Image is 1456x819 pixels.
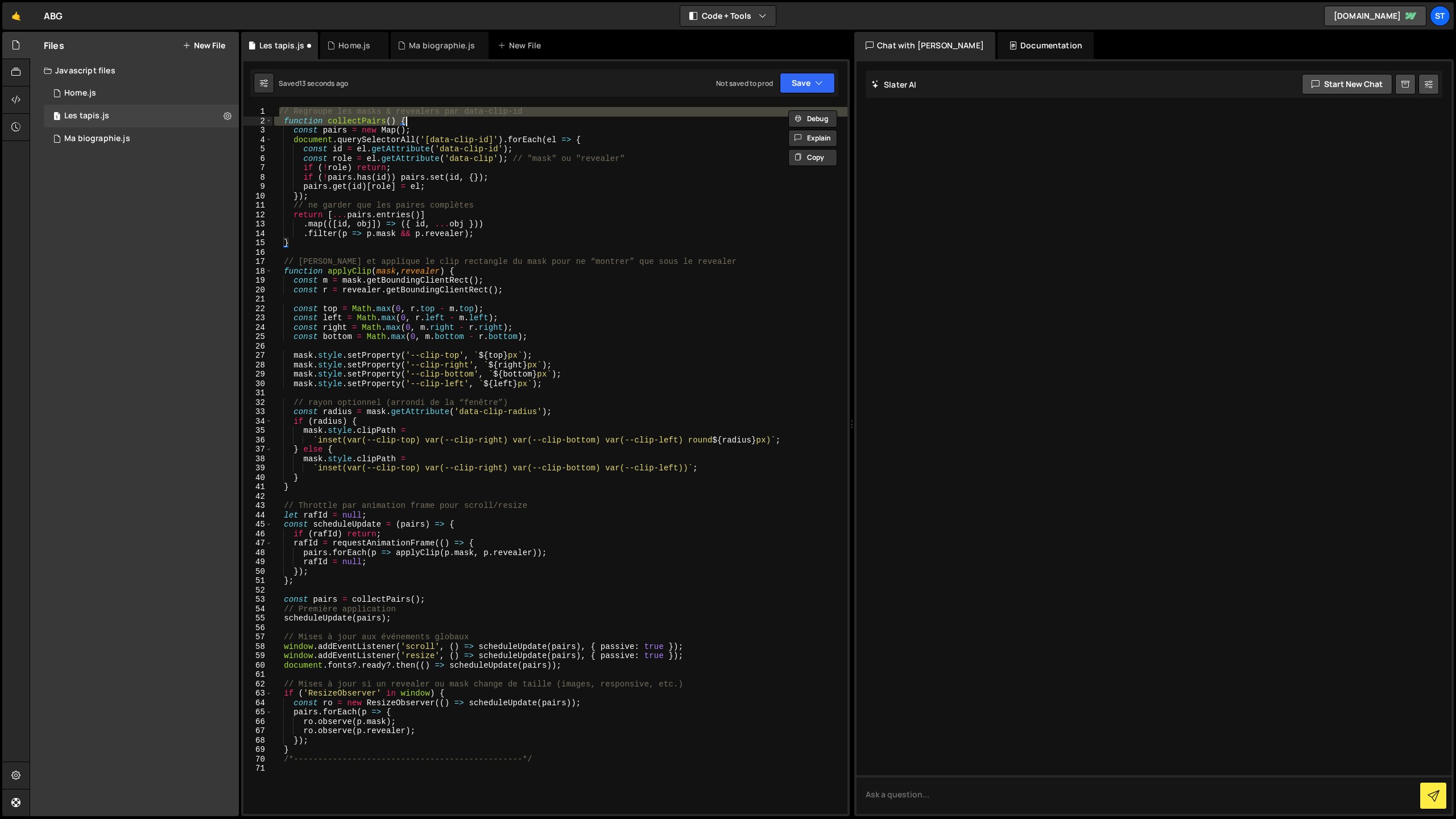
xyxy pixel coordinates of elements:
div: 13 [243,220,272,229]
div: 8 [243,173,272,183]
div: 30 [243,379,272,389]
div: 17 [243,257,272,267]
div: 69 [243,745,272,755]
button: New File [183,41,225,50]
div: 34 [243,417,272,427]
div: New File [498,40,545,51]
div: 1 [243,107,272,117]
div: Javascript files [30,59,239,82]
div: 29 [243,370,272,379]
div: 71 [243,764,272,773]
div: 54 [243,605,272,614]
h2: Slater AI [871,79,917,90]
div: 53 [243,595,272,605]
div: 48 [243,548,272,558]
div: 39 [243,464,272,473]
div: 51 [243,576,272,586]
div: 14 [243,229,272,239]
div: Ma biographie.js [64,134,130,144]
a: 🤙 [2,2,30,30]
span: 1 [53,113,60,122]
button: Debug [788,110,837,127]
div: 18 [243,267,272,276]
div: 19 [243,276,272,286]
a: [DOMAIN_NAME] [1324,6,1426,26]
div: 28 [243,361,272,370]
div: 70 [243,755,272,764]
div: 13 seconds ago [299,78,348,88]
div: 35 [243,426,272,436]
div: 5 [243,144,272,154]
div: Home.js [64,88,96,98]
div: 57 [243,632,272,642]
div: 64 [243,698,272,708]
div: Saved [279,78,348,88]
div: 2 [243,117,272,126]
div: 41 [243,482,272,492]
div: 61 [243,670,272,680]
div: 15 [243,238,272,248]
div: 16 [243,248,272,258]
div: 4 [243,135,272,145]
div: 11 [243,201,272,210]
div: 60 [243,661,272,671]
div: 31 [243,388,272,398]
div: 58 [243,642,272,652]
div: 65 [243,708,272,717]
div: 59 [243,651,272,661]
div: 22 [243,304,272,314]
div: 63 [243,689,272,698]
div: 55 [243,614,272,623]
div: 16686/46109.js [44,127,239,150]
div: 37 [243,445,272,454]
div: 12 [243,210,272,220]
a: St [1430,6,1450,26]
div: 46 [243,530,272,539]
div: 40 [243,473,272,483]
div: 56 [243,623,272,633]
div: 33 [243,407,272,417]
div: 20 [243,286,272,295]
div: 50 [243,567,272,577]
div: 43 [243,501,272,511]
button: Save [780,73,835,93]
div: 24 [243,323,272,333]
div: Home.js [338,40,370,51]
div: Documentation [998,32,1094,59]
div: 52 [243,586,272,595]
h2: Files [44,39,64,52]
div: 47 [243,539,272,548]
button: Code + Tools [680,6,776,26]
div: 6 [243,154,272,164]
div: Ma biographie.js [409,40,475,51]
div: 26 [243,342,272,351]
div: 7 [243,163,272,173]
div: 10 [243,192,272,201]
div: 27 [243,351,272,361]
div: 68 [243,736,272,746]
div: ABG [44,9,63,23]
div: Not saved to prod [716,78,773,88]
div: 16686/46111.js [44,82,239,105]
div: 3 [243,126,272,135]
div: 45 [243,520,272,530]
div: 44 [243,511,272,520]
div: 67 [243,726,272,736]
div: Chat with [PERSON_NAME] [854,32,995,59]
div: 21 [243,295,272,304]
div: 25 [243,332,272,342]
div: 49 [243,557,272,567]
div: 36 [243,436,272,445]
button: Copy [788,149,837,166]
div: 38 [243,454,272,464]
button: Explain [788,130,837,147]
div: Les tapis.js [259,40,304,51]
div: 32 [243,398,272,408]
div: 23 [243,313,272,323]
div: 62 [243,680,272,689]
button: Start new chat [1302,74,1392,94]
div: 66 [243,717,272,727]
div: Les tapis.js [64,111,109,121]
div: 9 [243,182,272,192]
